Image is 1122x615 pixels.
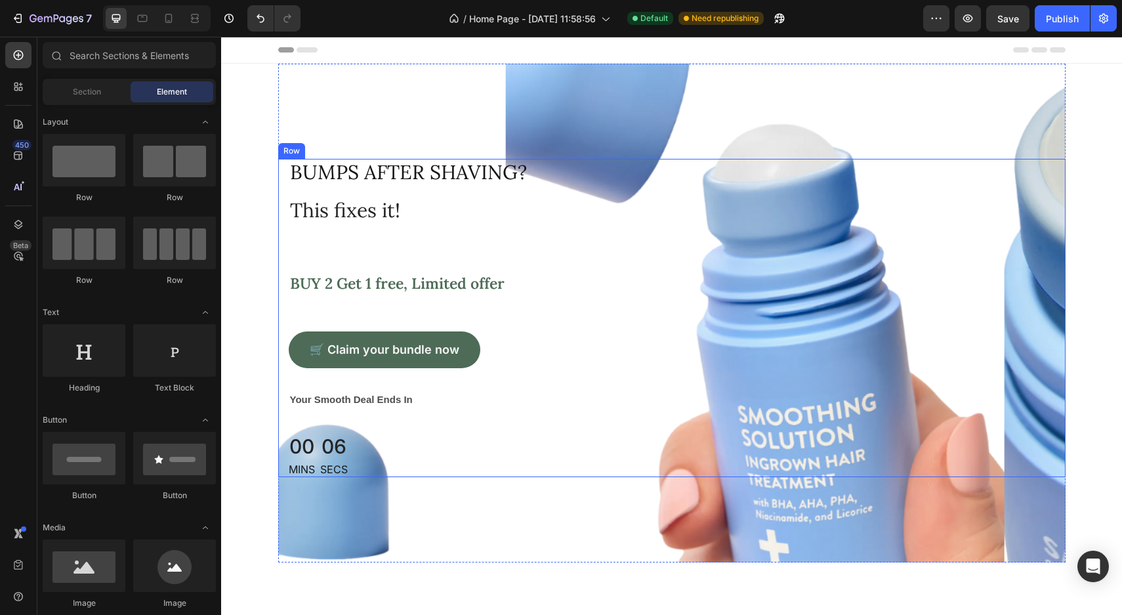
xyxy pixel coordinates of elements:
div: Open Intercom Messenger [1077,551,1109,582]
span: Home Page - [DATE] 11:58:56 [469,12,596,26]
div: Button [133,490,216,501]
span: Toggle open [195,112,216,133]
span: Button [43,414,67,426]
span: Text [43,307,59,318]
div: Publish [1046,12,1079,26]
span: Default [640,12,668,24]
iframe: Design area [221,37,1122,615]
span: Toggle open [195,517,216,538]
button: Save [986,5,1029,32]
span: Toggle open [195,410,216,431]
div: Image [133,597,216,609]
span: Media [43,522,66,534]
span: Need republishing [692,12,758,24]
span: Element [157,86,187,98]
div: Undo/Redo [247,5,301,32]
span: Layout [43,116,68,128]
div: Image [43,597,125,609]
div: Heading [43,382,125,394]
div: Row [133,192,216,203]
div: 450 [12,140,31,150]
input: Search Sections & Elements [43,42,216,68]
p: 7 [86,11,92,26]
div: Row [133,274,216,286]
div: Row [43,192,125,203]
div: Beta [10,240,31,251]
div: Text Block [133,382,216,394]
div: Button [43,490,125,501]
span: Save [997,13,1019,24]
span: / [463,12,467,26]
button: 7 [5,5,98,32]
div: Row [43,274,125,286]
span: Section [73,86,101,98]
span: Toggle open [195,302,216,323]
button: Publish [1035,5,1090,32]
